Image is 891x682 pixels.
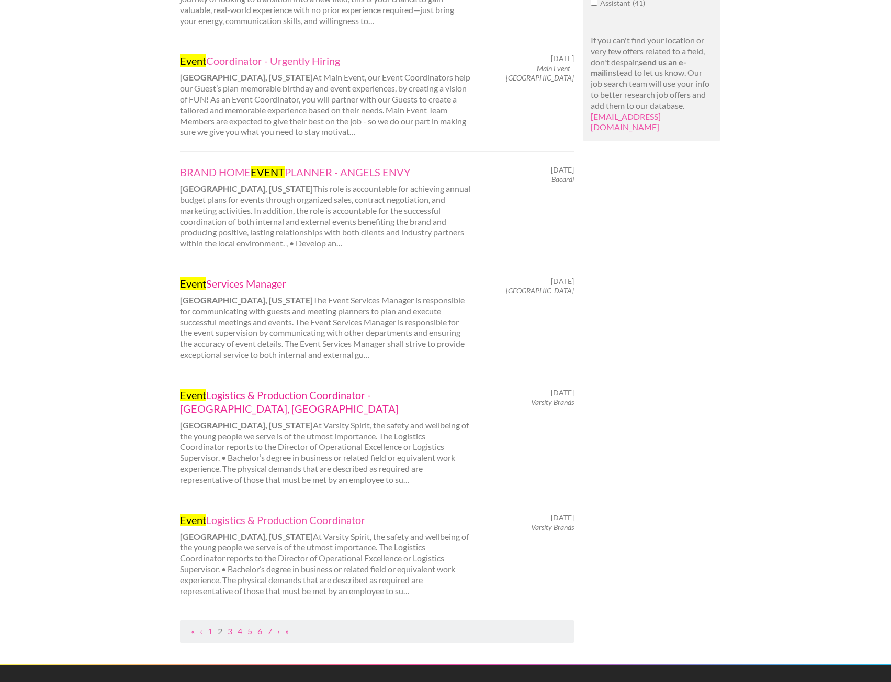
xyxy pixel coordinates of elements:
[551,388,574,397] span: [DATE]
[238,626,242,636] a: Page 4
[551,277,574,286] span: [DATE]
[591,35,713,133] p: If you can't find your location or very few offers related to a field, don't despair, instead to ...
[218,626,222,636] a: Page 2
[531,397,574,406] em: Varsity Brands
[180,295,313,305] strong: [GEOGRAPHIC_DATA], [US_STATE]
[171,54,480,138] div: At Main Event, our Event Coordinators help our Guest’s plan memorable birthday and event experien...
[200,626,202,636] a: Previous Page
[228,626,232,636] a: Page 3
[180,388,471,415] a: EventLogistics & Production Coordinator - [GEOGRAPHIC_DATA], [GEOGRAPHIC_DATA]
[180,514,206,526] mark: Event
[171,513,480,597] div: At Varsity Spirit, the safety and wellbeing of the young people we serve is of the utmost importa...
[551,513,574,522] span: [DATE]
[180,184,313,194] strong: [GEOGRAPHIC_DATA], [US_STATE]
[208,626,212,636] a: Page 1
[180,277,206,290] mark: Event
[180,277,471,290] a: EventServices Manager
[171,277,480,360] div: The Event Services Manager is responsible for communicating with guests and meeting planners to p...
[551,165,574,175] span: [DATE]
[531,522,574,531] em: Varsity Brands
[285,626,289,636] a: Last Page, Page 44
[180,513,471,527] a: EventLogistics & Production Coordinator
[591,57,686,78] strong: send us an e-mail
[180,54,206,67] mark: Event
[257,626,262,636] a: Page 6
[180,389,206,401] mark: Event
[591,111,661,132] a: [EMAIL_ADDRESS][DOMAIN_NAME]
[171,388,480,485] div: At Varsity Spirit, the safety and wellbeing of the young people we serve is of the utmost importa...
[551,54,574,63] span: [DATE]
[247,626,252,636] a: Page 5
[551,175,574,184] em: Bacardi
[180,531,313,541] strong: [GEOGRAPHIC_DATA], [US_STATE]
[251,166,285,178] mark: EVENT
[171,165,480,249] div: This role is accountable for achieving annual budget plans for events through organized sales, co...
[277,626,280,636] a: Next Page
[267,626,272,636] a: Page 7
[180,54,471,67] a: EventCoordinator - Urgently Hiring
[180,165,471,179] a: BRAND HOMEEVENTPLANNER - ANGELS ENVY
[506,286,574,295] em: [GEOGRAPHIC_DATA]
[191,626,195,636] a: First Page
[506,64,574,82] em: Main Event - [GEOGRAPHIC_DATA]
[180,72,313,82] strong: [GEOGRAPHIC_DATA], [US_STATE]
[180,420,313,430] strong: [GEOGRAPHIC_DATA], [US_STATE]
